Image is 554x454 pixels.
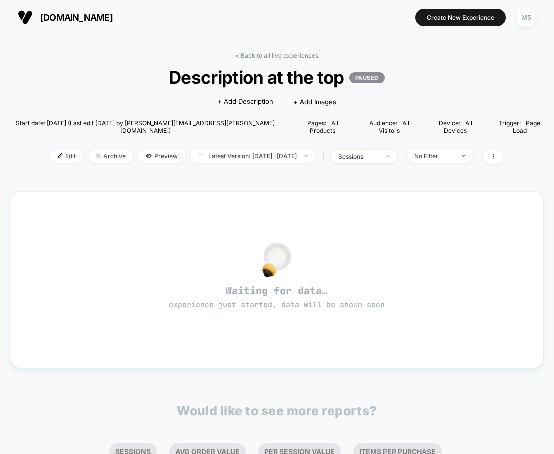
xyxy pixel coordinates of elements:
[217,97,273,107] span: + Add Description
[349,72,385,83] p: PAUSED
[190,149,315,163] span: Latest Version: [DATE] - [DATE]
[304,155,308,157] img: end
[513,7,539,28] button: MS
[15,9,116,25] button: [DOMAIN_NAME]
[50,149,83,163] span: Edit
[414,152,454,160] div: No Filter
[363,119,416,134] div: Audience:
[415,9,506,26] button: Create New Experience
[262,242,291,277] img: no_data
[58,153,63,158] img: edit
[298,119,347,134] div: Pages:
[379,119,409,134] span: All Visitors
[293,98,336,106] span: + Add Images
[138,149,185,163] span: Preview
[516,8,536,27] div: MS
[96,153,101,158] img: end
[198,153,203,158] img: calendar
[423,119,487,134] span: Device:
[320,149,331,164] span: |
[18,10,33,25] img: Visually logo
[28,284,526,310] span: Waiting for data…
[444,119,472,134] span: all devices
[310,119,338,134] span: all products
[462,155,465,157] img: end
[36,67,517,88] span: Description at the top
[386,155,389,157] img: end
[496,119,544,134] div: Trigger:
[338,153,378,160] div: sessions
[235,52,318,59] a: < Back to all live experiences
[40,12,113,23] span: [DOMAIN_NAME]
[513,119,541,134] span: Page Load
[88,149,133,163] span: Archive
[169,300,385,310] span: experience just started, data will be shown soon
[10,119,281,134] span: Start date: [DATE] (Last edit [DATE] by [PERSON_NAME][EMAIL_ADDRESS][PERSON_NAME][DOMAIN_NAME])
[177,403,377,418] p: Would like to see more reports?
